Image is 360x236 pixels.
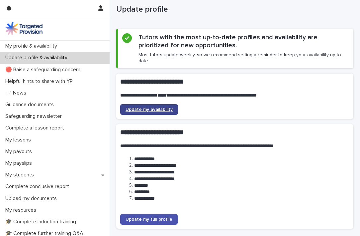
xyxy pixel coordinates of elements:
[3,125,69,131] p: Complete a lesson report
[3,172,39,178] p: My students
[3,207,42,213] p: My resources
[120,104,178,115] a: Update my availability
[3,160,37,166] p: My payslips
[3,113,67,119] p: Safeguarding newsletter
[3,137,36,143] p: My lessons
[3,219,81,225] p: 🎓 Complete induction training
[3,55,73,61] p: Update profile & availability
[3,90,32,96] p: TP News
[3,183,74,190] p: Complete conclusive report
[3,43,62,49] p: My profile & availability
[3,148,37,155] p: My payouts
[126,107,173,112] span: Update my availability
[5,22,43,35] img: M5nRWzHhSzIhMunXDL62
[126,217,172,222] span: Update my full profile
[3,102,59,108] p: Guidance documents
[3,67,86,73] p: 🔴 Raise a safeguarding concern
[3,78,78,85] p: Helpful hints to share with YP
[138,52,349,64] p: Most tutors update weekly, so we recommend setting a reminder to keep your availability up-to-date.
[120,214,178,225] a: Update my full profile
[138,33,349,49] h2: Tutors with the most up-to-date profiles and availability are prioritized for new opportunities.
[3,195,62,202] p: Upload my documents
[116,5,351,14] p: Update profile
